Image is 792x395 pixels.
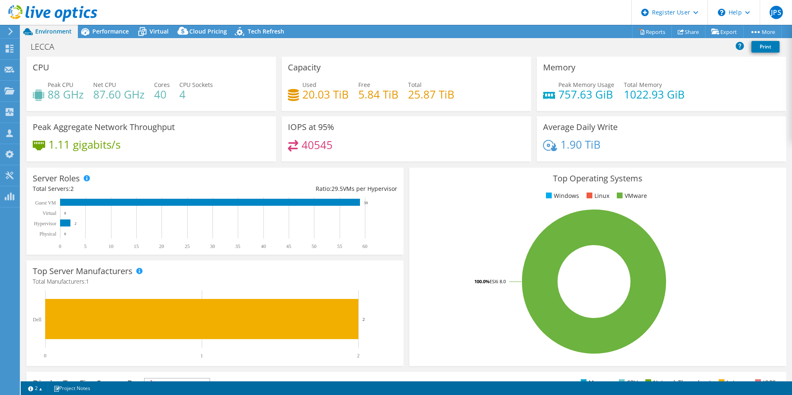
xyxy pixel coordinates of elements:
a: Share [671,25,705,38]
text: 2 [362,317,365,322]
text: 35 [235,243,240,249]
span: CPU Sockets [179,81,213,89]
text: 45 [286,243,291,249]
text: 2 [75,222,77,226]
h4: 88 GHz [48,90,84,99]
h3: Top Server Manufacturers [33,267,133,276]
span: Peak Memory Usage [558,81,614,89]
h4: 757.63 GiB [558,90,614,99]
text: 0 [59,243,61,249]
text: 0 [64,211,66,215]
svg: \n [718,9,725,16]
a: Project Notes [48,383,96,393]
li: Memory [579,378,611,387]
text: 55 [337,243,342,249]
text: 60 [362,243,367,249]
span: 2 [70,185,74,193]
text: Hypervisor [34,221,56,226]
span: IOPS [145,378,210,388]
span: Performance [92,27,129,35]
span: Virtual [150,27,169,35]
h4: 4 [179,90,213,99]
li: Network Throughput [643,378,711,387]
tspan: 100.0% [474,278,490,284]
text: 30 [210,243,215,249]
h4: 1022.93 GiB [624,90,685,99]
a: Export [705,25,744,38]
text: 2 [357,353,360,359]
h4: Total Manufacturers: [33,277,397,286]
h4: 40545 [302,140,333,149]
text: Dell [33,317,41,323]
text: 20 [159,243,164,249]
h4: 20.03 TiB [302,90,349,99]
span: 1 [86,277,89,285]
span: Tech Refresh [248,27,284,35]
text: 25 [185,243,190,249]
text: 5 [84,243,87,249]
span: Cores [154,81,170,89]
li: Windows [544,191,579,200]
text: 59 [364,201,368,205]
text: 50 [311,243,316,249]
div: Total Servers: [33,184,215,193]
h3: Top Operating Systems [415,174,780,183]
span: Free [358,81,370,89]
text: 0 [64,232,66,236]
li: VMware [615,191,647,200]
span: Total [408,81,422,89]
a: Reports [632,25,672,38]
li: IOPS [753,378,776,387]
text: 40 [261,243,266,249]
text: 10 [109,243,113,249]
h4: 40 [154,90,170,99]
h4: 25.87 TiB [408,90,454,99]
h4: 1.90 TiB [560,140,601,149]
h1: LECCA [27,42,67,51]
h4: 1.11 gigabits/s [48,140,121,149]
text: 1 [200,353,203,359]
span: Used [302,81,316,89]
span: Cloud Pricing [189,27,227,35]
li: Linux [584,191,609,200]
span: Environment [35,27,72,35]
h3: CPU [33,63,49,72]
span: JPS [770,6,783,19]
h3: Server Roles [33,174,80,183]
h3: Capacity [288,63,321,72]
text: Virtual [43,210,57,216]
span: Net CPU [93,81,116,89]
li: CPU [617,378,638,387]
h3: Memory [543,63,575,72]
a: Print [751,41,780,53]
span: Peak CPU [48,81,73,89]
a: More [743,25,782,38]
h4: 87.60 GHz [93,90,145,99]
h3: IOPS at 95% [288,123,334,132]
text: 15 [134,243,139,249]
h3: Average Daily Write [543,123,618,132]
a: 2 [22,383,48,393]
span: Total Memory [624,81,662,89]
h3: Peak Aggregate Network Throughput [33,123,175,132]
text: Physical [39,231,56,237]
li: Latency [717,378,748,387]
span: 29.5 [331,185,343,193]
text: Guest VM [35,200,56,206]
text: 0 [44,353,46,359]
h4: 5.84 TiB [358,90,398,99]
tspan: ESXi 8.0 [490,278,506,284]
div: Ratio: VMs per Hypervisor [215,184,397,193]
